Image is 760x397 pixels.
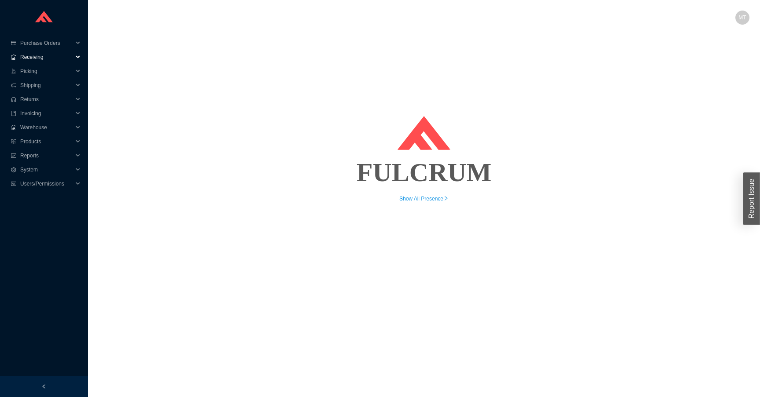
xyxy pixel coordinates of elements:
span: read [11,139,17,144]
a: Show All Presenceright [399,196,449,202]
span: left [41,384,47,389]
span: Shipping [20,78,73,92]
span: Warehouse [20,120,73,135]
span: Users/Permissions [20,177,73,191]
span: right [443,196,449,201]
span: Purchase Orders [20,36,73,50]
span: Reports [20,149,73,163]
span: Picking [20,64,73,78]
span: book [11,111,17,116]
span: Returns [20,92,73,106]
span: Invoicing [20,106,73,120]
span: idcard [11,181,17,186]
span: setting [11,167,17,172]
span: MT [738,11,746,25]
span: credit-card [11,40,17,46]
span: Receiving [20,50,73,64]
span: customer-service [11,97,17,102]
span: fund [11,153,17,158]
span: Products [20,135,73,149]
div: FULCRUM [99,150,749,194]
span: System [20,163,73,177]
